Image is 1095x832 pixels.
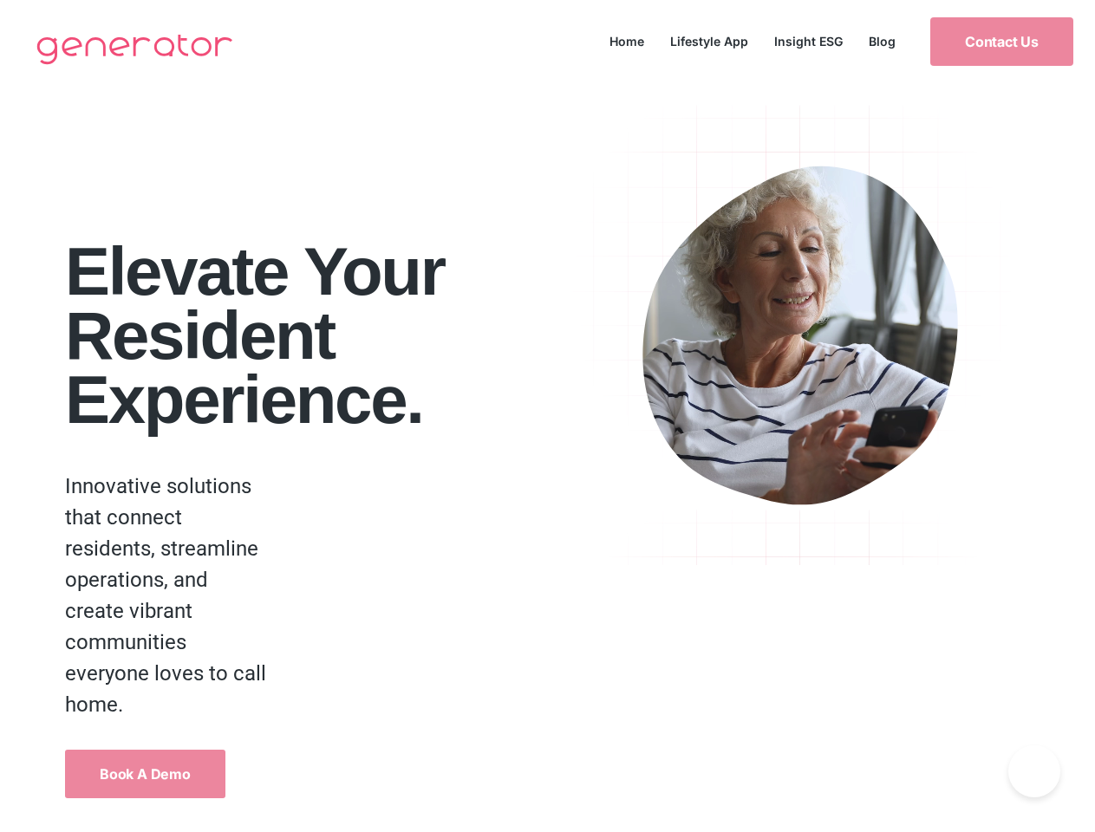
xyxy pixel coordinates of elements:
[657,29,761,53] a: Lifestyle App
[65,239,553,432] h1: Elevate your Resident Experience.
[761,29,856,53] a: Insight ESG
[65,750,225,798] a: Book a Demo
[596,29,657,53] a: Home
[596,29,909,53] nav: Menu
[65,471,266,720] p: Innovative solutions that connect residents, streamline operations, and create vibrant communitie...
[856,29,909,53] a: Blog
[930,17,1073,66] a: Contact Us
[100,767,191,781] span: Book a Demo
[965,35,1039,49] span: Contact Us
[1008,745,1060,797] iframe: Toggle Customer Support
